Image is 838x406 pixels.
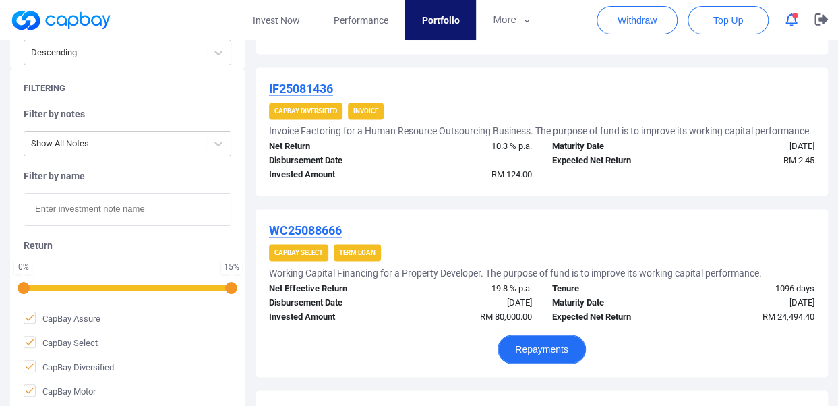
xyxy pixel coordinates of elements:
[24,193,231,226] input: Enter investment note name
[24,108,231,120] h5: Filter by notes
[259,154,400,168] div: Disbursement Date
[269,82,333,96] u: IF25081436
[259,310,400,324] div: Invested Amount
[269,266,762,279] h5: Working Capital Financing for a Property Developer. The purpose of fund is to improve its working...
[688,6,769,34] button: Top Up
[541,140,683,154] div: Maturity Date
[683,281,825,295] div: 1096 days
[479,311,531,321] span: RM 80,000.00
[269,125,812,137] h5: Invoice Factoring for a Human Resource Outsourcing Business. The purpose of fund is to improve it...
[541,154,683,168] div: Expected Net Return
[498,335,586,364] button: Repayments
[339,249,376,256] strong: Term Loan
[274,249,323,256] strong: CapBay Select
[541,281,683,295] div: Tenure
[541,295,683,310] div: Maturity Date
[683,140,825,154] div: [DATE]
[400,295,542,310] div: [DATE]
[24,384,96,398] span: CapBay Motor
[597,6,678,34] button: Withdraw
[400,281,542,295] div: 19.8 % p.a.
[24,170,231,182] h5: Filter by name
[24,82,65,94] h5: Filtering
[491,169,531,179] span: RM 124.00
[24,239,231,252] h5: Return
[24,336,98,349] span: CapBay Select
[259,140,400,154] div: Net Return
[333,13,388,28] span: Performance
[24,360,114,374] span: CapBay Diversified
[400,154,542,168] div: -
[421,13,459,28] span: Portfolio
[541,310,683,324] div: Expected Net Return
[783,155,814,165] span: RM 2.45
[224,263,239,271] div: 15 %
[683,295,825,310] div: [DATE]
[24,312,100,325] span: CapBay Assure
[259,168,400,182] div: Invested Amount
[259,295,400,310] div: Disbursement Date
[762,311,814,321] span: RM 24,494.40
[17,263,30,271] div: 0 %
[259,281,400,295] div: Net Effective Return
[400,140,542,154] div: 10.3 % p.a.
[713,13,743,27] span: Top Up
[269,223,342,237] u: WC25088666
[353,107,378,115] strong: Invoice
[274,107,337,115] strong: CapBay Diversified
